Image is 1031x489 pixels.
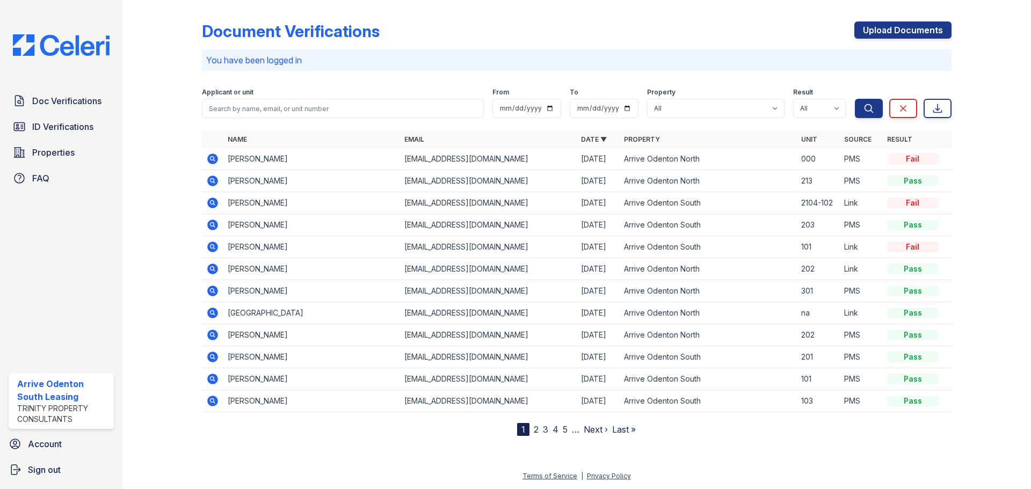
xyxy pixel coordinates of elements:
td: PMS [840,170,883,192]
a: 2 [534,424,539,435]
td: [DATE] [577,346,620,368]
td: [EMAIL_ADDRESS][DOMAIN_NAME] [400,148,577,170]
td: [PERSON_NAME] [223,346,400,368]
td: [DATE] [577,192,620,214]
div: Pass [887,330,939,340]
td: [DATE] [577,214,620,236]
td: [EMAIL_ADDRESS][DOMAIN_NAME] [400,192,577,214]
td: Link [840,302,883,324]
div: Pass [887,374,939,384]
td: PMS [840,214,883,236]
label: Property [647,88,676,97]
td: [DATE] [577,170,620,192]
td: 201 [797,346,840,368]
div: Pass [887,286,939,296]
div: Pass [887,308,939,318]
td: [PERSON_NAME] [223,170,400,192]
td: PMS [840,280,883,302]
div: Pass [887,352,939,362]
td: [EMAIL_ADDRESS][DOMAIN_NAME] [400,280,577,302]
label: Result [793,88,813,97]
td: [EMAIL_ADDRESS][DOMAIN_NAME] [400,324,577,346]
td: PMS [840,148,883,170]
td: Arrive Odenton North [620,302,796,324]
td: [EMAIL_ADDRESS][DOMAIN_NAME] [400,236,577,258]
a: Privacy Policy [587,472,631,480]
td: [DATE] [577,148,620,170]
a: Upload Documents [854,21,952,39]
span: … [572,423,579,436]
a: Unit [801,135,817,143]
a: 3 [543,424,548,435]
td: Arrive Odenton South [620,236,796,258]
span: Properties [32,146,75,159]
td: Arrive Odenton South [620,368,796,390]
td: Arrive Odenton South [620,346,796,368]
td: Arrive Odenton South [620,214,796,236]
div: Trinity Property Consultants [17,403,110,425]
td: Link [840,258,883,280]
td: 101 [797,368,840,390]
a: Name [228,135,247,143]
td: Arrive Odenton North [620,280,796,302]
td: [PERSON_NAME] [223,258,400,280]
label: Applicant or unit [202,88,253,97]
td: 000 [797,148,840,170]
td: [PERSON_NAME] [223,280,400,302]
div: Fail [887,198,939,208]
td: [EMAIL_ADDRESS][DOMAIN_NAME] [400,346,577,368]
td: [PERSON_NAME] [223,368,400,390]
td: 2104-102 [797,192,840,214]
td: Arrive Odenton North [620,148,796,170]
a: FAQ [9,167,114,189]
td: [EMAIL_ADDRESS][DOMAIN_NAME] [400,368,577,390]
td: na [797,302,840,324]
td: PMS [840,390,883,412]
td: 202 [797,324,840,346]
a: Account [4,433,118,455]
td: [PERSON_NAME] [223,148,400,170]
td: 101 [797,236,840,258]
div: Arrive Odenton South Leasing [17,377,110,403]
a: Result [887,135,912,143]
div: Document Verifications [202,21,380,41]
td: 203 [797,214,840,236]
td: [PERSON_NAME] [223,214,400,236]
a: Source [844,135,872,143]
td: 202 [797,258,840,280]
td: [DATE] [577,236,620,258]
a: Properties [9,142,114,163]
a: Email [404,135,424,143]
td: Link [840,192,883,214]
div: Pass [887,264,939,274]
td: [EMAIL_ADDRESS][DOMAIN_NAME] [400,258,577,280]
td: Arrive Odenton North [620,170,796,192]
td: PMS [840,368,883,390]
td: [PERSON_NAME] [223,192,400,214]
p: You have been logged in [206,54,947,67]
td: [EMAIL_ADDRESS][DOMAIN_NAME] [400,390,577,412]
td: 103 [797,390,840,412]
td: [PERSON_NAME] [223,390,400,412]
td: [DATE] [577,324,620,346]
a: Date ▼ [581,135,607,143]
td: [DATE] [577,390,620,412]
div: Pass [887,396,939,406]
td: [GEOGRAPHIC_DATA] [223,302,400,324]
td: [DATE] [577,368,620,390]
span: Account [28,437,62,450]
a: Last » [612,424,636,435]
td: PMS [840,346,883,368]
div: Fail [887,242,939,252]
label: From [492,88,509,97]
div: Pass [887,176,939,186]
a: Sign out [4,459,118,480]
a: 4 [553,424,558,435]
label: To [570,88,578,97]
input: Search by name, email, or unit number [202,99,484,118]
td: Arrive Odenton South [620,390,796,412]
span: FAQ [32,172,49,185]
a: ID Verifications [9,116,114,137]
td: Arrive Odenton South [620,192,796,214]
